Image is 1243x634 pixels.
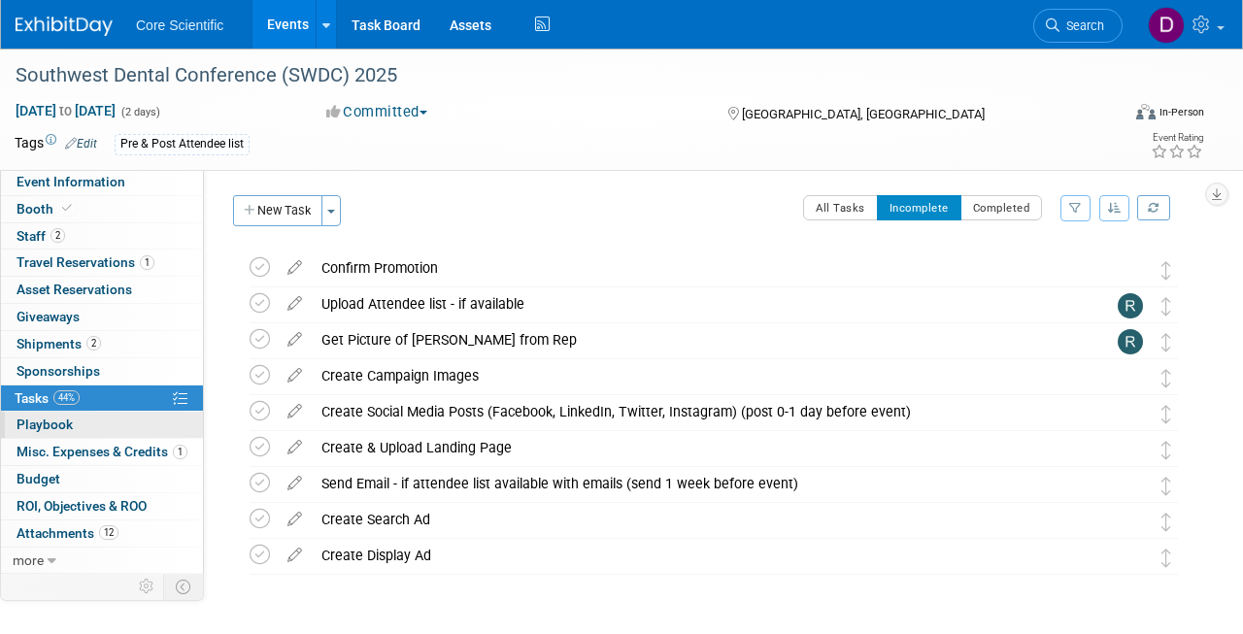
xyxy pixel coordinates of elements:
a: edit [278,547,312,564]
a: edit [278,475,312,492]
img: Megan Murray [1118,545,1143,570]
div: Create Display Ad [312,539,1079,572]
span: more [13,552,44,568]
div: Create Social Media Posts (Facebook, LinkedIn, Twitter, Instagram) (post 0-1 day before event) [312,395,1079,428]
img: Megan Murray [1118,401,1143,426]
a: ROI, Objectives & ROO [1,493,203,519]
a: edit [278,511,312,528]
div: Create & Upload Landing Page [312,431,1079,464]
span: Core Scientific [136,17,223,33]
a: Tasks44% [1,385,203,412]
span: ROI, Objectives & ROO [17,498,147,514]
a: Budget [1,466,203,492]
a: edit [278,295,312,313]
span: 2 [86,336,101,350]
i: Move task [1161,477,1171,495]
a: Playbook [1,412,203,438]
td: Toggle Event Tabs [164,574,204,599]
a: Asset Reservations [1,277,203,303]
span: Travel Reservations [17,254,154,270]
a: edit [278,367,312,384]
div: Pre & Post Attendee list [115,134,250,154]
a: Sponsorships [1,358,203,384]
span: Attachments [17,525,118,541]
img: Alissa Schlosser [1118,257,1143,283]
span: Search [1059,18,1104,33]
i: Move task [1161,441,1171,459]
img: Megan Murray [1118,509,1143,534]
div: Event Rating [1151,133,1203,143]
button: Committed [319,102,435,122]
a: more [1,548,203,574]
button: Incomplete [877,195,961,220]
i: Booth reservation complete [62,203,72,214]
span: Shipments [17,336,101,351]
a: edit [278,259,312,277]
div: Create Campaign Images [312,359,1079,392]
span: Playbook [17,417,73,432]
a: Refresh [1137,195,1170,220]
div: Create Search Ad [312,503,1079,536]
span: Tasks [15,390,80,406]
div: Event Format [1030,101,1204,130]
span: (2 days) [119,106,160,118]
a: Giveaways [1,304,203,330]
span: 1 [140,255,154,270]
a: Attachments12 [1,520,203,547]
span: to [56,103,75,118]
a: edit [278,331,312,349]
a: Shipments2 [1,331,203,357]
div: In-Person [1159,105,1204,119]
button: Completed [960,195,1043,220]
span: Giveaways [17,309,80,324]
a: Edit [65,137,97,150]
img: ExhibitDay [16,17,113,36]
div: Upload Attendee list - if available [312,287,1079,320]
a: Search [1033,9,1123,43]
td: Personalize Event Tab Strip [130,574,164,599]
img: Format-Inperson.png [1136,104,1156,119]
div: Get Picture of [PERSON_NAME] from Rep [312,323,1079,356]
a: Staff2 [1,223,203,250]
span: 44% [53,390,80,405]
span: Event Information [17,174,125,189]
button: All Tasks [803,195,878,220]
span: [DATE] [DATE] [15,102,117,119]
i: Move task [1161,297,1171,316]
img: Dan Boro [1148,7,1185,44]
a: Misc. Expenses & Credits1 [1,439,203,465]
span: Asset Reservations [17,282,132,297]
span: 2 [50,228,65,243]
a: Travel Reservations1 [1,250,203,276]
i: Move task [1161,261,1171,280]
div: Confirm Promotion [312,251,1079,284]
a: Event Information [1,169,203,195]
a: edit [278,439,312,456]
span: Budget [17,471,60,486]
div: Southwest Dental Conference (SWDC) 2025 [9,58,1102,93]
img: Rachel Wolff [1118,293,1143,318]
i: Move task [1161,513,1171,531]
span: Misc. Expenses & Credits [17,444,187,459]
img: Rachel Wolff [1118,329,1143,354]
img: Megan Murray [1118,473,1143,498]
span: Sponsorships [17,363,100,379]
span: Staff [17,228,65,244]
td: Tags [15,133,97,155]
i: Move task [1161,333,1171,351]
img: Megan Murray [1118,437,1143,462]
button: New Task [233,195,322,226]
span: Booth [17,201,76,217]
a: Booth [1,196,203,222]
img: Megan Murray [1118,365,1143,390]
span: 1 [173,445,187,459]
div: Send Email - if attendee list available with emails (send 1 week before event) [312,467,1079,500]
span: [GEOGRAPHIC_DATA], [GEOGRAPHIC_DATA] [742,107,985,121]
i: Move task [1161,369,1171,387]
span: 12 [99,525,118,540]
i: Move task [1161,549,1171,567]
a: edit [278,403,312,420]
i: Move task [1161,405,1171,423]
